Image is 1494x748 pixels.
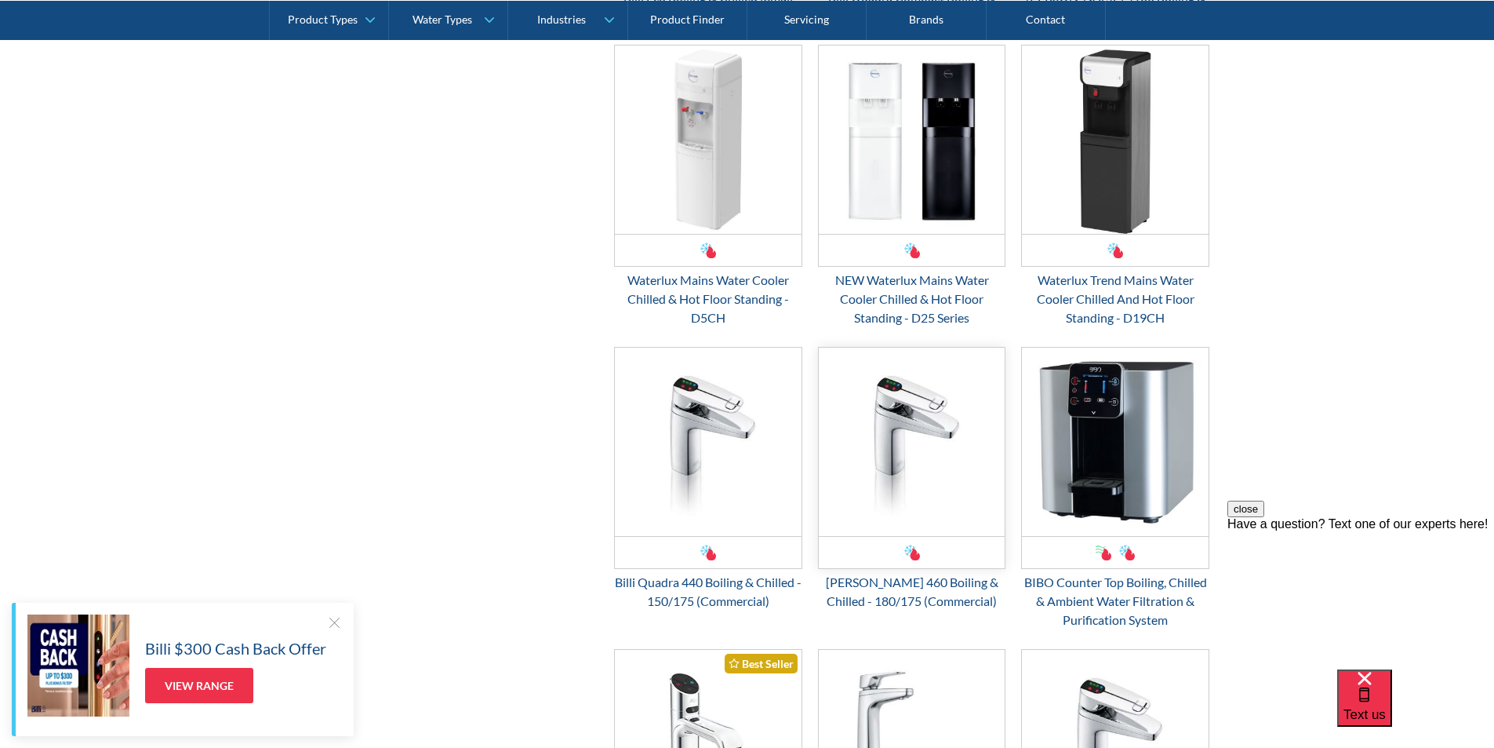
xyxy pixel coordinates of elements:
div: Water Types [413,13,472,26]
img: Billi Quadra 460 Boiling & Chilled - 180/175 (Commercial) [819,348,1005,536]
img: Waterlux Mains Water Cooler Chilled & Hot Floor Standing - D5CH [615,46,802,234]
img: NEW Waterlux Mains Water Cooler Chilled & Hot Floor Standing - D25 Series [819,46,1005,234]
h5: Billi $300 Cash Back Offer [145,637,326,660]
div: Industries [537,13,586,26]
div: Billi Quadra 440 Boiling & Chilled - 150/175 (Commercial) [614,573,802,611]
div: Waterlux Trend Mains Water Cooler Chilled And Hot Floor Standing - D19CH [1021,271,1209,327]
iframe: podium webchat widget prompt [1227,501,1494,689]
img: Billi Quadra 440 Boiling & Chilled - 150/175 (Commercial) [615,348,802,536]
a: NEW Waterlux Mains Water Cooler Chilled & Hot Floor Standing - D25 Series NEW Waterlux Mains Wate... [818,45,1006,327]
iframe: podium webchat widget bubble [1337,670,1494,748]
div: Best Seller [725,654,798,673]
a: Billi Quadra 460 Boiling & Chilled - 180/175 (Commercial)[PERSON_NAME] 460 Boiling & Chilled - 18... [818,347,1006,611]
div: BIBO Counter Top Boiling, Chilled & Ambient Water Filtration & Purification System [1021,573,1209,629]
a: Billi Quadra 440 Boiling & Chilled - 150/175 (Commercial)Billi Quadra 440 Boiling & Chilled - 150... [614,347,802,611]
a: Waterlux Trend Mains Water Cooler Chilled And Hot Floor Standing - D19CHWaterlux Trend Mains Wate... [1021,45,1209,327]
img: Waterlux Trend Mains Water Cooler Chilled And Hot Floor Standing - D19CH [1022,46,1209,234]
div: NEW Waterlux Mains Water Cooler Chilled & Hot Floor Standing - D25 Series [818,271,1006,327]
img: BIBO Counter Top Boiling, Chilled & Ambient Water Filtration & Purification System [1022,348,1209,536]
a: BIBO Counter Top Boiling, Chilled & Ambient Water Filtration & Purification System BIBO Counter T... [1021,347,1209,629]
a: View Range [145,668,253,703]
img: Billi $300 Cash Back Offer [27,615,129,717]
div: Product Types [288,13,358,26]
a: Waterlux Mains Water Cooler Chilled & Hot Floor Standing - D5CHWaterlux Mains Water Cooler Chille... [614,45,802,327]
div: Waterlux Mains Water Cooler Chilled & Hot Floor Standing - D5CH [614,271,802,327]
div: [PERSON_NAME] 460 Boiling & Chilled - 180/175 (Commercial) [818,573,1006,611]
